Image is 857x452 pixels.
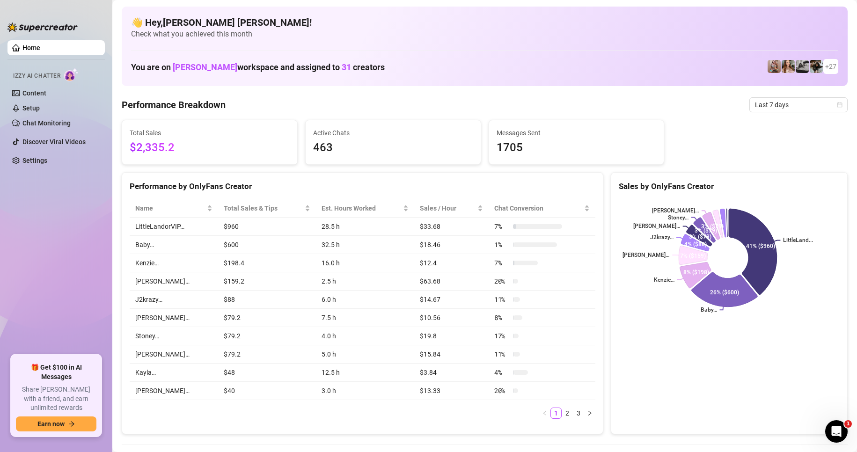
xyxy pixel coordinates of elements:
[218,382,316,400] td: $40
[131,62,385,73] h1: You are on workspace and assigned to creators
[414,254,489,272] td: $12.4
[130,180,595,193] div: Performance by OnlyFans Creator
[810,60,823,73] img: Rose (@rose_d_kush)
[218,218,316,236] td: $960
[16,385,96,413] span: Share [PERSON_NAME] with a friend, and earn unlimited rewards
[650,234,674,241] text: J2krazy…
[633,223,680,230] text: [PERSON_NAME]…
[584,408,595,419] button: right
[539,408,550,419] li: Previous Page
[16,363,96,381] span: 🎁 Get $100 in AI Messages
[22,138,86,146] a: Discover Viral Videos
[755,98,842,112] span: Last 7 days
[22,157,47,164] a: Settings
[494,386,509,396] span: 20 %
[218,254,316,272] td: $198.4
[700,307,717,313] text: Baby…
[64,68,79,81] img: AI Chatter
[173,62,237,72] span: [PERSON_NAME]
[562,408,572,418] a: 2
[414,345,489,364] td: $15.84
[414,382,489,400] td: $13.33
[316,218,414,236] td: 28.5 h
[130,218,218,236] td: LittleLandorVIP…
[494,203,582,213] span: Chat Conversion
[130,382,218,400] td: [PERSON_NAME]…
[218,199,316,218] th: Total Sales & Tips
[22,119,71,127] a: Chat Monitoring
[550,408,562,419] li: 1
[782,60,795,73] img: Chloe (@chloefoxxe)
[130,364,218,382] td: Kayla…
[316,309,414,327] td: 7.5 h
[414,236,489,254] td: $18.46
[414,309,489,327] td: $10.56
[131,16,838,29] h4: 👋 Hey, [PERSON_NAME] [PERSON_NAME] !
[316,272,414,291] td: 2.5 h
[844,420,852,428] span: 1
[130,128,290,138] span: Total Sales
[587,410,593,416] span: right
[573,408,584,418] a: 3
[37,420,65,428] span: Earn now
[623,252,669,258] text: [PERSON_NAME]…
[494,258,509,268] span: 7 %
[218,291,316,309] td: $88
[494,294,509,305] span: 11 %
[218,272,316,291] td: $159.2
[414,272,489,291] td: $63.68
[825,61,836,72] span: + 27
[837,102,842,108] span: calendar
[130,309,218,327] td: [PERSON_NAME]…
[135,203,205,213] span: Name
[218,364,316,382] td: $48
[16,416,96,431] button: Earn nowarrow-right
[130,272,218,291] td: [PERSON_NAME]…
[22,44,40,51] a: Home
[653,277,674,283] text: Kenzie…
[22,89,46,97] a: Content
[342,62,351,72] span: 31
[68,421,75,427] span: arrow-right
[131,29,838,39] span: Check what you achieved this month
[218,345,316,364] td: $79.2
[130,139,290,157] span: $2,335.2
[551,408,561,418] a: 1
[316,364,414,382] td: 12.5 h
[542,410,548,416] span: left
[784,237,813,244] text: LittleLand...
[562,408,573,419] li: 2
[619,180,840,193] div: Sales by OnlyFans Creator
[122,98,226,111] h4: Performance Breakdown
[652,208,699,214] text: [PERSON_NAME]…
[573,408,584,419] li: 3
[414,199,489,218] th: Sales / Hour
[130,327,218,345] td: Stoney…
[22,104,40,112] a: Setup
[316,327,414,345] td: 4.0 h
[768,60,781,73] img: Leila (@leila_n)
[130,199,218,218] th: Name
[494,367,509,378] span: 4 %
[218,327,316,345] td: $79.2
[494,240,509,250] span: 1 %
[7,22,78,32] img: logo-BBDzfeDw.svg
[825,420,848,443] iframe: Intercom live chat
[497,128,657,138] span: Messages Sent
[316,236,414,254] td: 32.5 h
[414,291,489,309] td: $14.67
[13,72,60,80] span: Izzy AI Chatter
[420,203,476,213] span: Sales / Hour
[494,313,509,323] span: 8 %
[313,139,473,157] span: 463
[489,199,595,218] th: Chat Conversion
[497,139,657,157] span: 1705
[316,291,414,309] td: 6.0 h
[414,327,489,345] td: $19.8
[494,349,509,359] span: 11 %
[130,236,218,254] td: Baby…
[313,128,473,138] span: Active Chats
[539,408,550,419] button: left
[668,214,689,221] text: Stoney…
[316,382,414,400] td: 3.0 h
